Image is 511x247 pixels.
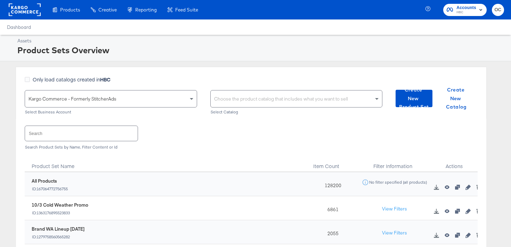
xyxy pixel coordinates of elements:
div: Choose the product catalog that includes what you want to sell [211,90,382,107]
div: No filter specified (all products) [369,180,427,185]
a: Dashboard [7,24,31,30]
div: Assets [17,38,502,44]
div: Brand WA Lineup [DATE] [32,226,84,232]
div: 6861 [308,196,355,220]
div: Toggle SortBy [25,155,308,172]
div: 128200 [308,172,355,196]
span: Accounts [456,4,476,11]
input: Search product sets [25,126,138,141]
span: Reporting [135,7,157,13]
div: 2055 [308,220,355,244]
button: View Filters [377,203,412,215]
span: OC [495,6,501,14]
div: Select Business Account [25,110,197,114]
div: Item Count [308,155,355,172]
strong: HBC [100,76,111,83]
div: Search Product Sets by Name, Filter Content or Id [25,145,478,150]
div: Product Sets Overview [17,44,502,56]
div: ID: 1363176895523833 [32,210,88,215]
div: Filter Information [355,155,430,172]
span: Kargo Commerce - Formerly StitcherAds [29,96,116,102]
div: 10/3 Cold Weather Promo [32,202,88,208]
div: ID: 167064772756755 [32,186,68,191]
button: OC [492,4,504,16]
div: Select Catalog [210,110,383,114]
div: Product Set Name [25,155,308,172]
span: Create New Catalog [441,86,472,111]
div: Toggle SortBy [308,155,355,172]
div: ID: 1279758560565282 [32,234,84,239]
button: Create New Product Set [396,90,432,107]
span: Only load catalogs created in [33,76,111,83]
span: Create New Product Set [398,86,430,111]
span: Creative [98,7,117,13]
span: Feed Suite [175,7,198,13]
span: HBC [456,10,476,15]
button: AccountsHBC [443,4,487,16]
div: Actions [430,155,478,172]
button: Create New Catalog [438,90,475,107]
span: Products [60,7,80,13]
button: View Filters [377,227,412,239]
div: All Products [32,178,68,184]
